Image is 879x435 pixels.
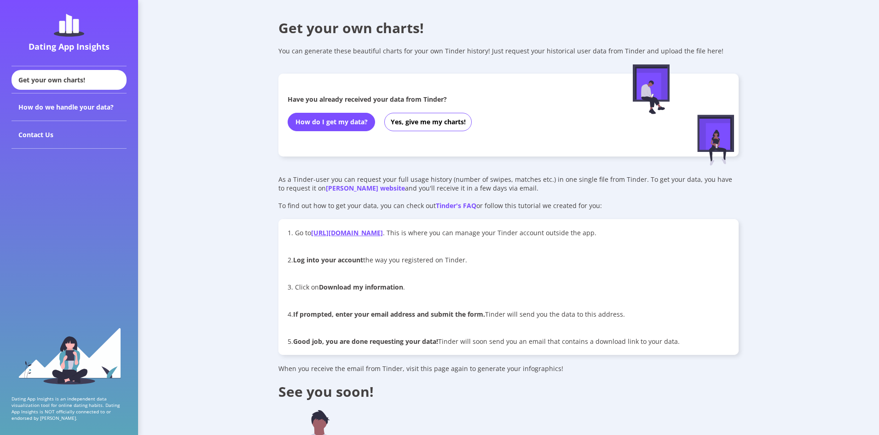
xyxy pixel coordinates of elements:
[293,337,438,346] b: Good job, you are done requesting your data!
[288,283,729,291] p: 3. Click on .
[293,310,485,319] b: If prompted, enter your email address and submit the form.
[278,364,739,373] div: When you receive the email from Tinder, visit this page again to generate your infographics!
[288,113,375,131] button: How do I get my data?
[311,228,383,237] a: [URL][DOMAIN_NAME]
[436,201,476,210] a: Tinder's FAQ
[54,14,84,37] img: dating-app-insights-logo.5abe6921.svg
[278,46,739,55] div: You can generate these beautiful charts for your own Tinder history! Just request your historical...
[278,18,739,37] div: Get your own charts!
[326,184,405,192] a: [PERSON_NAME] website
[293,255,363,264] b: Log into your account
[633,64,670,114] img: male-figure-sitting.c9faa881.svg
[384,113,472,131] button: Yes, give me my charts!
[319,283,403,291] b: Download my information
[12,395,127,421] p: Dating App Insights is an independent data visualization tool for online dating habits. Dating Ap...
[288,95,597,104] div: Have you already received your data from Tinder?
[12,70,127,90] div: Get your own charts!
[288,310,729,319] p: 4. Tinder will send you the data to this address.
[12,121,127,149] div: Contact Us
[14,41,124,52] div: Dating App Insights
[288,228,729,237] p: 1. Go to . This is where you can manage your Tinder account outside the app.
[17,327,121,384] img: sidebar_girl.91b9467e.svg
[278,382,739,401] div: See you soon!
[288,337,729,346] p: 5. Tinder will soon send you an email that contains a download link to your data.
[12,93,127,121] div: How do we handle your data?
[278,201,739,210] div: To find out how to get your data, you can check out or follow this tutorial we created for you:
[288,255,729,264] p: 2. the way you registered on Tinder.
[278,175,739,192] div: As a Tinder-user you can request your full usage history (number of swipes, matches etc.) in one ...
[697,115,734,166] img: female-figure-sitting.afd5d174.svg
